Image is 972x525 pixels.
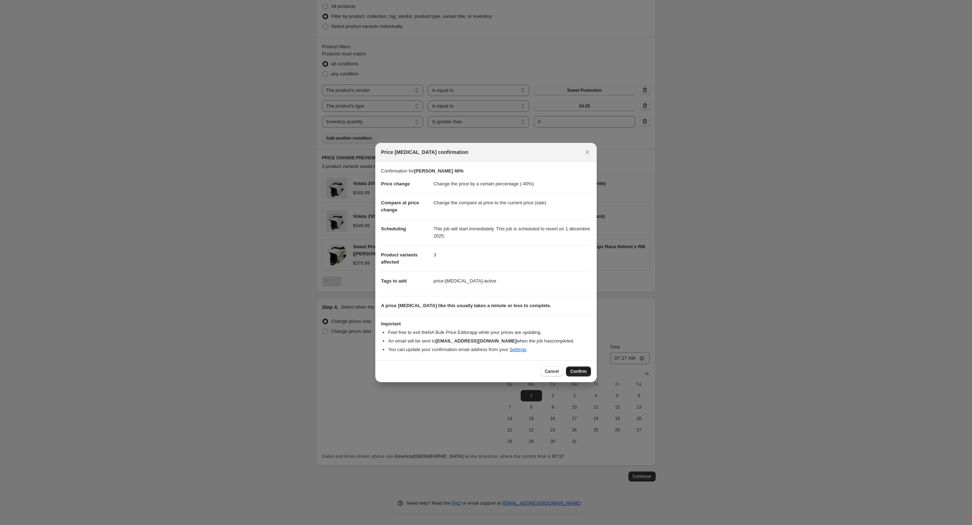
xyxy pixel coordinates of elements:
[381,181,410,186] span: Price change
[436,338,517,344] b: [EMAIL_ADDRESS][DOMAIN_NAME]
[388,346,591,353] li: You can update your confirmation email address from your .
[381,278,407,284] span: Tags to add
[434,219,591,245] dd: This job will start immediately. This job is scheduled to revert on 1 décembre 2025.
[510,347,526,352] a: Settings
[541,366,563,376] button: Cancel
[582,147,592,157] button: Close
[434,193,591,212] dd: Change the compare at price to the current price (sale)
[381,200,419,212] span: Compare at price change
[570,369,587,374] span: Confirm
[434,175,591,193] dd: Change the price by a certain percentage (-40%)
[434,271,591,290] dd: price-[MEDICAL_DATA]-active
[381,149,469,156] span: Price [MEDICAL_DATA] confirmation
[434,245,591,264] dd: 3
[381,303,551,308] b: A price [MEDICAL_DATA] like this usually takes a minute or less to complete.
[388,337,591,345] li: An email will be sent to when the job has completed .
[388,329,591,336] li: Feel free to exit the NA Bulk Price Editor app while your prices are updating.
[545,369,559,374] span: Cancel
[414,168,464,174] b: [PERSON_NAME] 40%
[566,366,591,376] button: Confirm
[381,252,418,265] span: Product variants affected
[381,321,591,327] h3: Important
[381,167,591,175] p: Confirmation for
[381,226,406,231] span: Scheduling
